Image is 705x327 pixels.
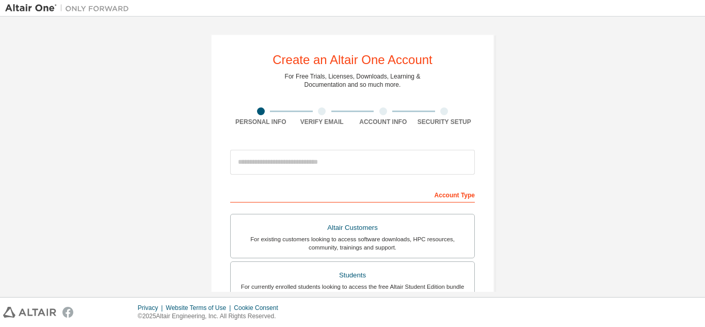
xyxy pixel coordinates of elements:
div: Account Type [230,186,475,203]
div: Security Setup [414,118,475,126]
div: Website Terms of Use [166,304,234,312]
div: Personal Info [230,118,292,126]
img: altair_logo.svg [3,307,56,318]
div: Account Info [352,118,414,126]
img: Altair One [5,3,134,13]
div: Cookie Consent [234,304,284,312]
div: Students [237,268,468,283]
div: For currently enrolled students looking to access the free Altair Student Edition bundle and all ... [237,283,468,299]
div: Create an Altair One Account [273,54,432,66]
div: Privacy [138,304,166,312]
div: For Free Trials, Licenses, Downloads, Learning & Documentation and so much more. [285,72,421,89]
div: Altair Customers [237,221,468,235]
div: Verify Email [292,118,353,126]
img: facebook.svg [62,307,73,318]
div: For existing customers looking to access software downloads, HPC resources, community, trainings ... [237,235,468,252]
p: © 2025 Altair Engineering, Inc. All Rights Reserved. [138,312,284,321]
